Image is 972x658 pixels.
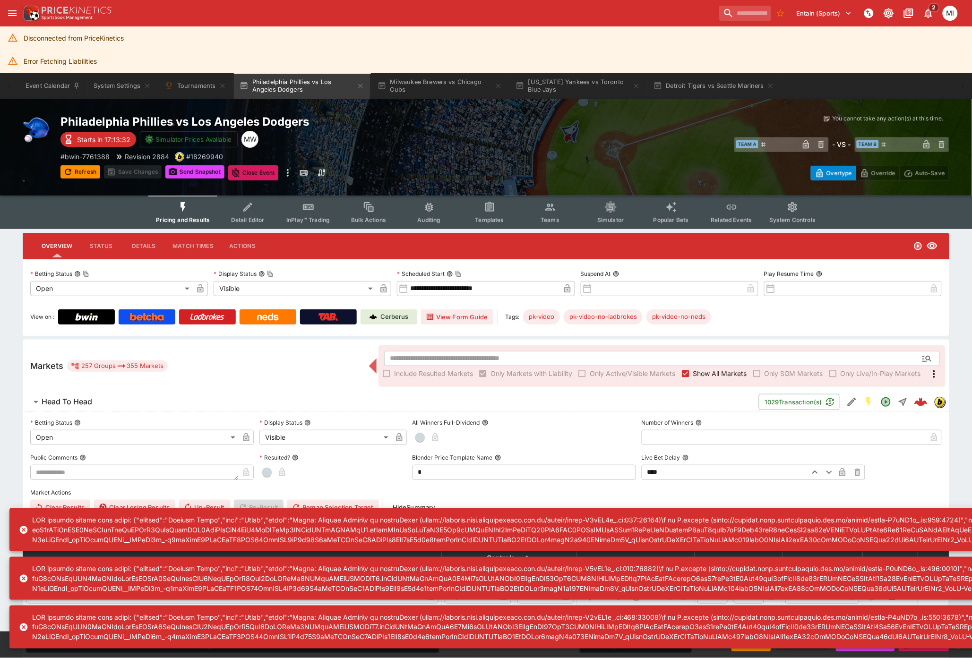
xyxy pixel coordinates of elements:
span: pk-video [523,312,560,322]
button: HideSummary [387,500,441,515]
svg: Open [913,241,923,251]
label: Tags: [505,309,519,325]
button: Notifications [920,5,937,22]
span: Auditing [418,216,441,223]
span: Popular Bets [654,216,689,223]
button: No Bookmarks [773,6,788,21]
h6: - VS - [833,139,851,149]
span: Templates [475,216,504,223]
img: PriceKinetics Logo [21,4,40,23]
span: Related Events [711,216,752,223]
span: Show All Markets [693,368,747,378]
button: Toggle light/dark mode [880,5,897,22]
span: Un-Result [179,500,230,515]
p: Revision 2884 [125,152,169,162]
div: bwin [175,152,184,162]
img: PriceKinetics [42,7,112,14]
button: 1029Transaction(s) [759,394,840,410]
button: Open [919,350,936,367]
span: Team B [857,140,879,148]
div: Betting Target: cerberus [564,309,643,325]
button: Play Resume Time [816,271,823,277]
img: Ladbrokes [190,313,224,321]
span: Pricing and Results [156,216,210,223]
button: All Winners Full-Dividend [482,419,489,426]
button: Simulator Prices Available [140,131,238,147]
div: Michael Wilczynski [241,131,258,148]
button: View Form Guide [421,309,493,325]
p: Copy To Clipboard [186,152,223,162]
p: Resulted? [259,453,290,461]
button: Detroit Tigers vs Seattle Mariners [648,73,781,99]
button: Philadelphia Phillies vs Los Angeles Dodgers [234,73,370,99]
img: bwin [935,397,945,407]
span: Simulator [597,216,624,223]
button: Edit Detail [843,393,860,410]
button: Straight [895,393,912,410]
button: Public Comments [79,454,86,461]
button: more [282,165,293,180]
span: pk-video-no-neds [646,312,711,322]
div: Open [30,430,239,445]
a: a62f2828-e572-412b-882b-ba1a92f33331 [912,393,930,411]
button: Number of Winners [696,419,702,426]
p: All Winners Full-Dividend [413,419,480,427]
div: Visible [259,430,391,445]
p: Live Bet Delay [642,453,680,461]
button: Select Tenant [791,6,858,21]
button: Details [122,235,165,257]
p: Scheduled Start [397,270,445,278]
p: Copy To Clipboard [60,152,110,162]
span: Include Resulted Markets [394,368,473,378]
label: Market Actions [30,486,942,500]
a: Cerberus [361,309,417,325]
img: Bwin [75,313,98,321]
div: Disconnected from PriceKinetics [24,29,124,47]
img: logo-cerberus--red.svg [914,395,928,409]
p: Play Resume Time [764,270,814,278]
button: [US_STATE] Yankees vs Toronto Blue Jays [510,73,646,99]
button: open drawer [4,5,21,22]
img: bwin.png [175,153,184,161]
div: a62f2828-e572-412b-882b-ba1a92f33331 [914,395,928,409]
label: View on : [30,309,54,325]
img: baseball.png [23,114,53,145]
span: 2 [929,3,940,12]
svg: Open [880,396,892,408]
img: Cerberus [370,313,377,321]
p: Auto-Save [915,168,945,178]
div: Open [30,281,193,296]
h2: Copy To Clipboard [60,114,505,129]
button: Close Event [228,165,279,180]
button: Open [877,393,895,410]
span: pk-video-no-ladbrokes [564,312,643,322]
button: Overview [34,235,80,257]
button: SGM Enabled [860,393,877,410]
button: Copy To Clipboard [267,271,274,277]
p: Public Comments [30,453,77,461]
button: Betting Status [74,419,81,426]
button: Resulted? [292,454,299,461]
button: Remap Selection Target [287,500,379,515]
svg: More [929,368,940,380]
button: Documentation [900,5,917,22]
button: Send Snapshot [165,165,224,179]
button: Live Bet Delay [682,454,689,461]
span: Detail Editor [231,216,265,223]
span: Only Active/Visible Markets [590,368,676,378]
span: Bulk Actions [351,216,386,223]
button: Betting StatusCopy To Clipboard [74,271,81,277]
span: Re-Result [234,500,284,515]
div: Betting Target: cerberus [523,309,560,325]
button: Copy To Clipboard [455,271,462,277]
button: Clear Losing Results [94,500,175,515]
div: Event type filters [148,196,823,229]
span: InPlay™ Trading [286,216,330,223]
p: Overtype [826,168,852,178]
div: bwin [934,396,946,408]
button: Match Times [165,235,221,257]
input: search [719,6,771,21]
p: Number of Winners [642,419,694,427]
button: Clear Results [30,500,90,515]
button: Overtype [811,166,856,180]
